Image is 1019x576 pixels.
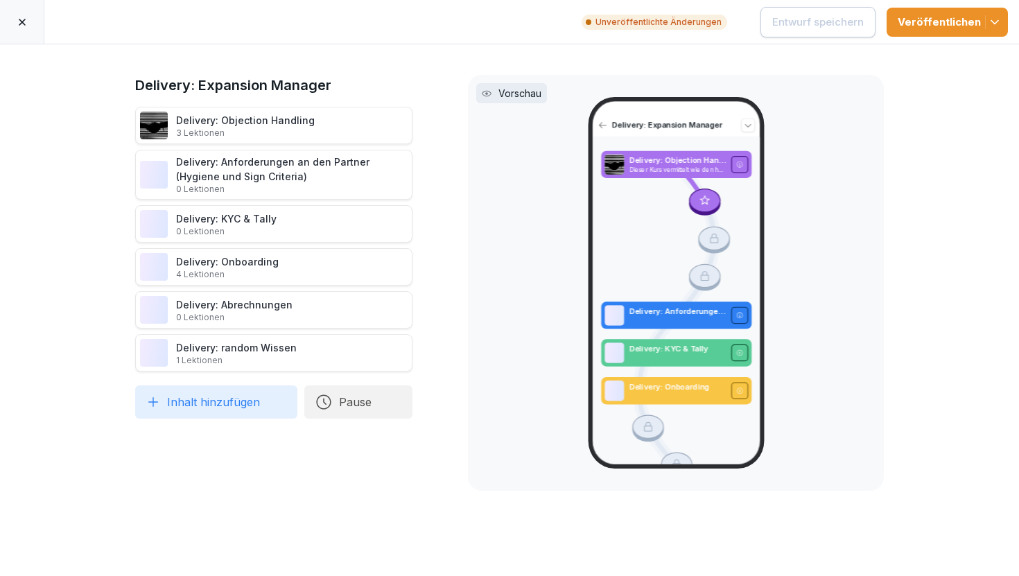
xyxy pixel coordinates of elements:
[135,150,412,200] div: Delivery: Anforderungen an den Partner (Hygiene und Sign Criteria)0 Lektionen
[629,381,726,392] p: Delivery: Onboarding
[135,385,297,419] button: Inhalt hinzufügen
[887,8,1008,37] button: Veröffentlichen
[604,155,623,175] img: uim5gx7fz7npk6ooxrdaio0l.png
[176,312,293,323] p: 0 Lektionen
[760,7,876,37] button: Entwurf speichern
[135,107,412,144] div: Delivery: Objection Handling3 Lektionen
[304,385,412,419] button: Pause
[772,15,864,30] div: Entwurf speichern
[176,297,293,323] div: Delivery: Abrechnungen
[176,113,315,139] div: Delivery: Objection Handling
[629,166,726,174] p: Dieser Kurs vermittelt wie den häufigsten Einwänden potenzieller Partner umzugehen und diese erfo...
[140,339,168,367] img: mpfmley57t9j09lh7hbj74ms.png
[176,211,277,237] div: Delivery: KYC & Tally
[176,269,279,280] p: 4 Lektionen
[611,120,736,131] p: Delivery: Expansion Manager
[629,306,726,317] p: Delivery: Anforderungen an den Partner (Hygiene und Sign Criteria)
[629,155,726,166] p: Delivery: Objection Handling
[629,344,726,355] p: Delivery: KYC & Tally
[135,75,412,96] h1: Delivery: Expansion Manager
[176,340,297,366] div: Delivery: random Wissen
[135,291,412,329] div: Delivery: Abrechnungen0 Lektionen
[176,254,279,280] div: Delivery: Onboarding
[582,15,727,30] p: Unveröffentlichte Änderungen
[135,205,412,243] div: Delivery: KYC & Tally0 Lektionen
[898,15,997,30] div: Veröffentlichen
[135,334,412,372] div: Delivery: random Wissen1 Lektionen
[176,184,408,195] p: 0 Lektionen
[176,355,297,366] p: 1 Lektionen
[176,155,408,195] div: Delivery: Anforderungen an den Partner (Hygiene und Sign Criteria)
[135,248,412,286] div: Delivery: Onboarding4 Lektionen
[140,112,168,139] img: uim5gx7fz7npk6ooxrdaio0l.png
[176,128,315,139] p: 3 Lektionen
[176,226,277,237] p: 0 Lektionen
[498,86,541,101] p: Vorschau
